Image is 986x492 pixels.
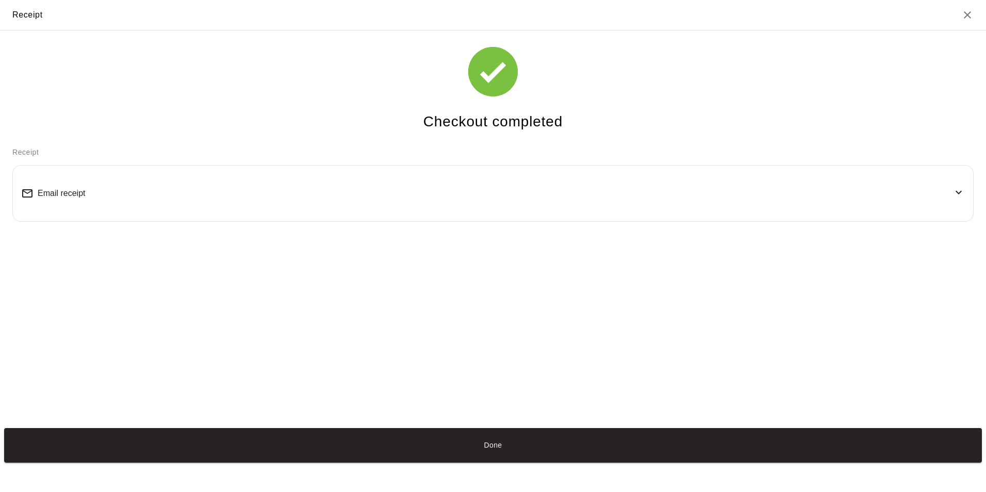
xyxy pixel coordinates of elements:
[423,113,563,131] h4: Checkout completed
[961,9,974,21] button: Close
[12,147,974,158] p: Receipt
[4,428,982,463] button: Done
[38,189,85,198] span: Email receipt
[12,8,43,22] div: Receipt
